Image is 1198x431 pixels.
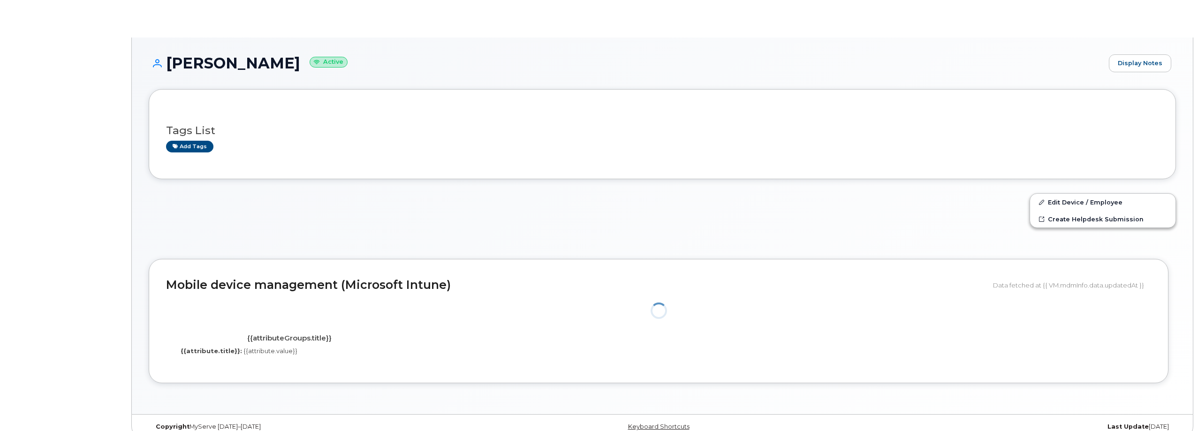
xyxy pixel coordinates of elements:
[173,334,405,342] h4: {{attributeGroups.title}}
[1030,211,1175,227] a: Create Helpdesk Submission
[243,347,297,355] span: {{attribute.value}}
[149,55,1104,71] h1: [PERSON_NAME]
[628,423,690,430] a: Keyboard Shortcuts
[166,125,1159,136] h3: Tags List
[166,279,986,292] h2: Mobile device management (Microsoft Intune)
[993,276,1151,294] div: Data fetched at {{ VM.mdmInfo.data.updatedAt }}
[1107,423,1149,430] strong: Last Update
[166,141,213,152] a: Add tags
[181,347,242,355] label: {{attribute.title}}:
[1030,194,1175,211] a: Edit Device / Employee
[1109,54,1171,72] a: Display Notes
[149,423,491,431] div: MyServe [DATE]–[DATE]
[310,57,348,68] small: Active
[834,423,1176,431] div: [DATE]
[156,423,190,430] strong: Copyright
